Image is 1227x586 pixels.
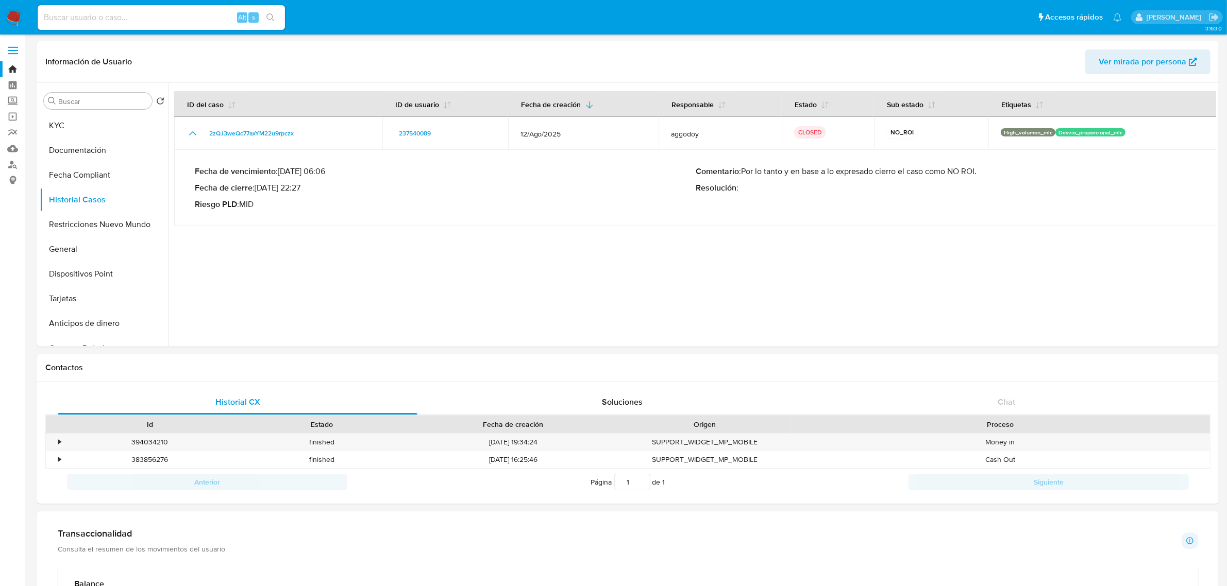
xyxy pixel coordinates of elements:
[1099,49,1186,74] span: Ver mirada por persona
[40,262,169,286] button: Dispositivos Point
[252,12,255,22] span: s
[408,434,619,451] div: [DATE] 19:34:24
[243,419,400,429] div: Estado
[40,286,169,311] button: Tarjetas
[40,311,169,336] button: Anticipos de dinero
[40,237,169,262] button: General
[58,437,61,447] div: •
[260,10,281,25] button: search-icon
[40,163,169,187] button: Fecha Compliant
[663,477,665,487] span: 1
[602,396,643,408] span: Soluciones
[1045,12,1103,23] span: Accesos rápidos
[626,419,783,429] div: Origen
[238,12,246,22] span: Alt
[1147,12,1205,22] p: camilafernanda.paredessaldano@mercadolibre.cl
[1208,12,1219,23] a: Salir
[45,363,1211,373] h1: Contactos
[619,451,791,468] div: SUPPORT_WIDGET_MP_MOBILE
[909,474,1189,490] button: Siguiente
[998,396,1015,408] span: Chat
[40,336,169,360] button: Cruces y Relaciones
[40,212,169,237] button: Restricciones Nuevo Mundo
[798,419,1203,429] div: Proceso
[415,419,612,429] div: Fecha de creación
[236,451,407,468] div: finished
[67,474,347,490] button: Anterior
[236,434,407,451] div: finished
[408,451,619,468] div: [DATE] 16:25:46
[40,138,169,163] button: Documentación
[215,396,260,408] span: Historial CX
[48,97,56,105] button: Buscar
[791,434,1210,451] div: Money in
[1113,13,1122,22] a: Notificaciones
[791,451,1210,468] div: Cash Out
[38,11,285,24] input: Buscar usuario o caso...
[58,97,148,106] input: Buscar
[71,419,228,429] div: Id
[64,434,236,451] div: 394034210
[1085,49,1211,74] button: Ver mirada por persona
[156,97,164,108] button: Volver al orden por defecto
[619,434,791,451] div: SUPPORT_WIDGET_MP_MOBILE
[40,187,169,212] button: Historial Casos
[58,455,61,464] div: •
[64,451,236,468] div: 383856276
[591,474,665,490] span: Página de
[45,57,132,67] h1: Información de Usuario
[40,113,169,138] button: KYC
